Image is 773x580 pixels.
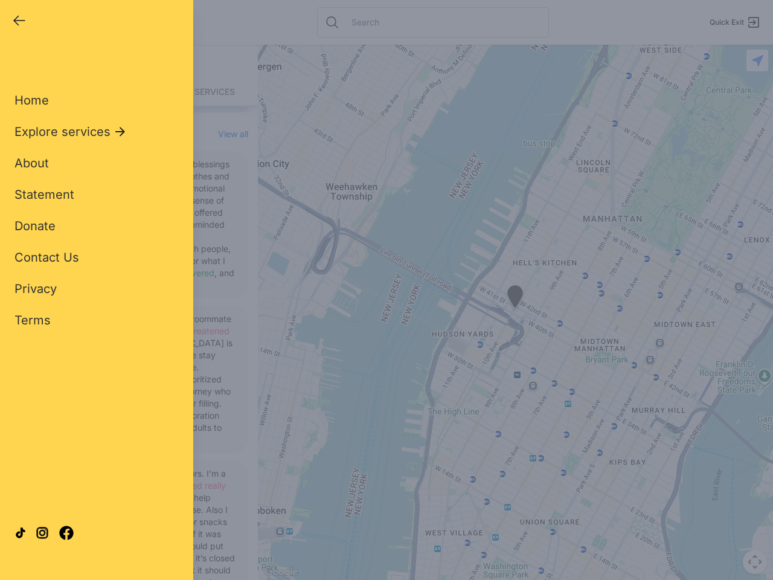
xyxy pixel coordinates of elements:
[14,313,51,327] span: Terms
[14,219,56,233] span: Donate
[14,186,74,203] a: Statement
[14,312,51,329] a: Terms
[14,282,57,296] span: Privacy
[14,93,49,108] span: Home
[14,123,127,140] button: Explore services
[14,217,56,234] a: Donate
[14,250,79,265] span: Contact Us
[14,123,111,140] span: Explore services
[14,155,49,172] a: About
[14,249,79,266] a: Contact Us
[14,156,49,170] span: About
[14,92,49,109] a: Home
[14,280,57,297] a: Privacy
[14,187,74,202] span: Statement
